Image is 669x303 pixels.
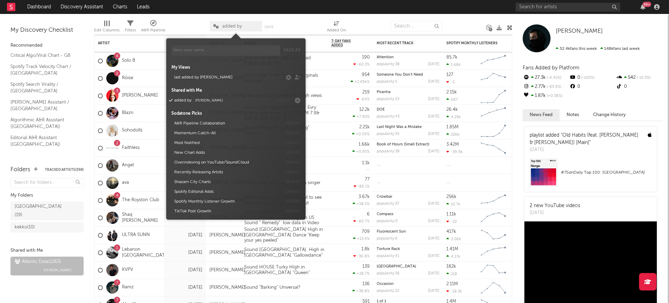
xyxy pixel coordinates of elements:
button: default [286,131,300,135]
div: Crowbar [377,195,439,199]
button: Shazam City Charts [172,177,282,187]
div: [PERSON_NAME] [209,267,245,273]
button: Most Notified [172,138,282,148]
div: 256k [446,195,456,199]
a: Someone You Don't Need [377,73,423,77]
div: Artist [98,41,150,45]
div: popularity: 6 [377,237,398,241]
div: +58.5 % [353,202,370,206]
div: Shared with Me [10,247,84,255]
div: 182k [446,264,456,269]
div: 226k [446,132,460,137]
div: -22 [446,219,457,224]
svg: Chart title [478,105,509,122]
div: Recommended [10,41,84,50]
a: The Royston Club [122,197,159,203]
div: [DATE] [428,132,439,136]
span: Fans Added by Platform [523,65,579,70]
button: default [286,122,300,125]
div: Tokyo [377,265,439,268]
a: Spotify Search Virality / [GEOGRAPHIC_DATA] [10,81,77,95]
a: Algorithmic A&R Assistant ([GEOGRAPHIC_DATA]) [10,116,77,130]
div: -60.3 % [353,62,370,67]
div: Filters [125,17,136,38]
a: KVPV [122,267,133,273]
span: -83.9 % [546,85,561,89]
a: Piranha [377,90,391,94]
a: Lebanon [GEOGRAPHIC_DATA] [122,247,169,259]
div: -80.7 % [353,219,370,224]
div: -39.9k [446,150,463,154]
div: +13.4 % [353,236,370,241]
div: -5 [446,80,455,84]
button: Filter by Spotify Monthly Listeners [502,40,509,47]
svg: Chart title [478,52,509,70]
button: Recently Releasing Artists [172,167,282,177]
a: Torture Rack [377,247,400,251]
div: 0 [569,82,615,91]
div: 1.11k [446,212,456,217]
button: Overindexing on YouTube/SoundCloud [172,158,282,167]
span: added by [222,24,242,29]
div: 709 [362,229,370,234]
svg: Chart title [478,244,509,262]
div: [DATE] [168,283,202,292]
a: Spotify Track Velocity Chart / [GEOGRAPHIC_DATA] [10,63,77,77]
div: [DATE] [428,237,439,241]
div: -86.1 % [354,184,370,189]
div: 85.7k [446,55,457,60]
div: 2.15k [446,90,457,94]
div: Torture Rack [377,247,439,251]
div: -18.3k [446,289,462,294]
button: New Chart Adds [172,148,282,158]
div: 219 [362,90,370,94]
button: A&R Pipeline Collaboration [172,119,282,128]
div: Sodatone Picks [171,111,300,117]
div: 99 + [643,2,651,7]
button: Filter by 7-Day Fans Added [363,40,370,47]
div: 1.87k [523,91,569,100]
input: Search for folders... [10,178,84,188]
a: [GEOGRAPHIC_DATA](19) [10,202,84,220]
input: New view name... [171,45,280,56]
div: 218 [446,272,457,276]
div: [DATE] [428,80,439,84]
div: [DATE] [428,219,439,223]
a: Crowbar [377,195,392,199]
div: Piranha [377,90,439,94]
div: 1.66k [359,142,370,147]
span: -10.3 % [636,76,651,80]
div: [DATE] [168,231,202,240]
svg: Chart title [478,70,509,87]
div: My Views [171,65,300,71]
a: Atlantic Data(1263)[PERSON_NAME] [10,257,84,275]
div: 687 [446,97,458,102]
button: last added by [PERSON_NAME] [172,73,264,82]
span: [PERSON_NAME] [44,266,71,274]
a: Ramz [122,285,134,290]
div: Most Recent Track [377,41,429,45]
button: Notes [560,109,586,121]
svg: Chart title [478,139,509,157]
a: [PERSON_NAME] [556,28,603,35]
div: [DATE] [168,266,202,274]
div: 2 new YouTube videos [530,202,580,210]
svg: Chart title [478,87,509,105]
div: 127 [446,73,453,77]
div: 3.67k [359,195,370,199]
a: [PERSON_NAME] Assistant / [GEOGRAPHIC_DATA] [10,98,77,113]
a: "Old Habits (feat. [PERSON_NAME] & [PERSON_NAME]) [Main]" [530,133,638,145]
div: popularity: 23 [377,97,399,101]
a: Last Night Was a Mistake [377,125,422,129]
svg: Chart title [478,262,509,279]
div: 0 [616,82,662,91]
div: A&R Pipeline [141,17,166,38]
div: Atlantic Data ( 1263 ) [15,258,61,266]
button: default [286,171,300,174]
div: Folders [10,166,30,174]
div: 190 [362,55,370,60]
span: -100 % [580,76,594,80]
button: TikTok Post Growth [172,206,282,216]
div: [DATE] [428,202,439,206]
button: default [286,161,300,164]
